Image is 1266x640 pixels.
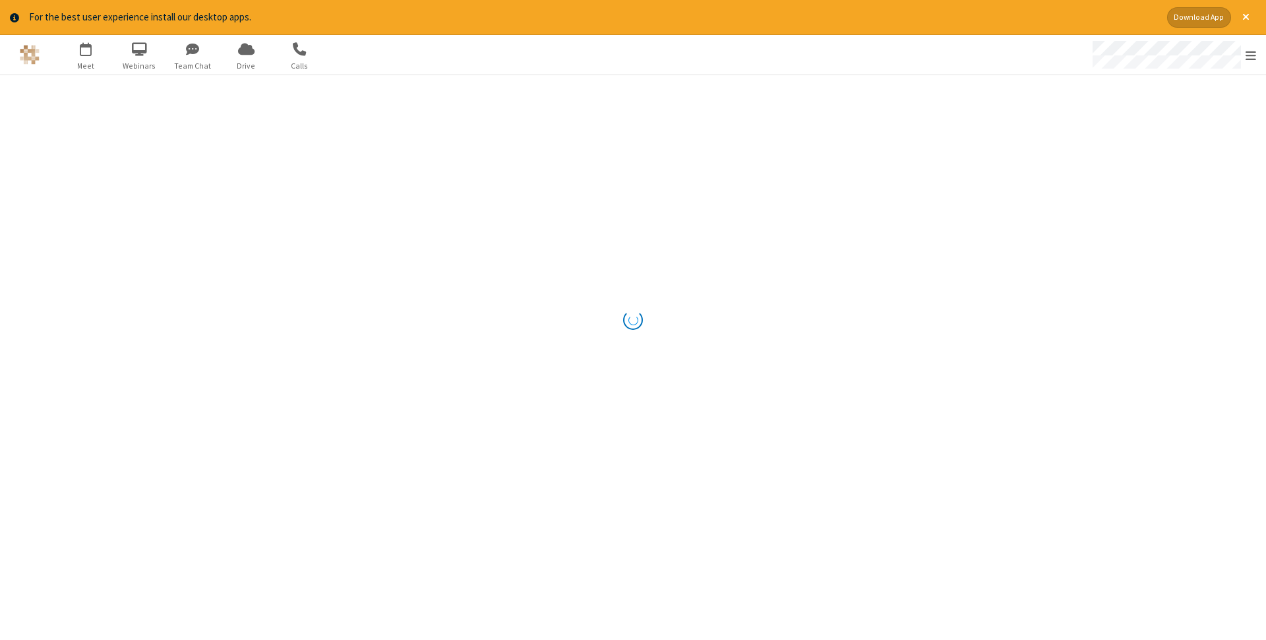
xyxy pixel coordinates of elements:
span: Drive [222,60,271,72]
span: Team Chat [168,60,218,72]
button: Logo [5,35,54,75]
button: Download App [1167,7,1231,28]
span: Meet [61,60,111,72]
button: Close alert [1236,7,1256,28]
div: Open menu [1080,35,1266,75]
div: For the best user experience install our desktop apps. [29,10,1157,25]
span: Webinars [115,60,164,72]
img: QA Selenium DO NOT DELETE OR CHANGE [20,45,40,65]
span: Calls [275,60,324,72]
